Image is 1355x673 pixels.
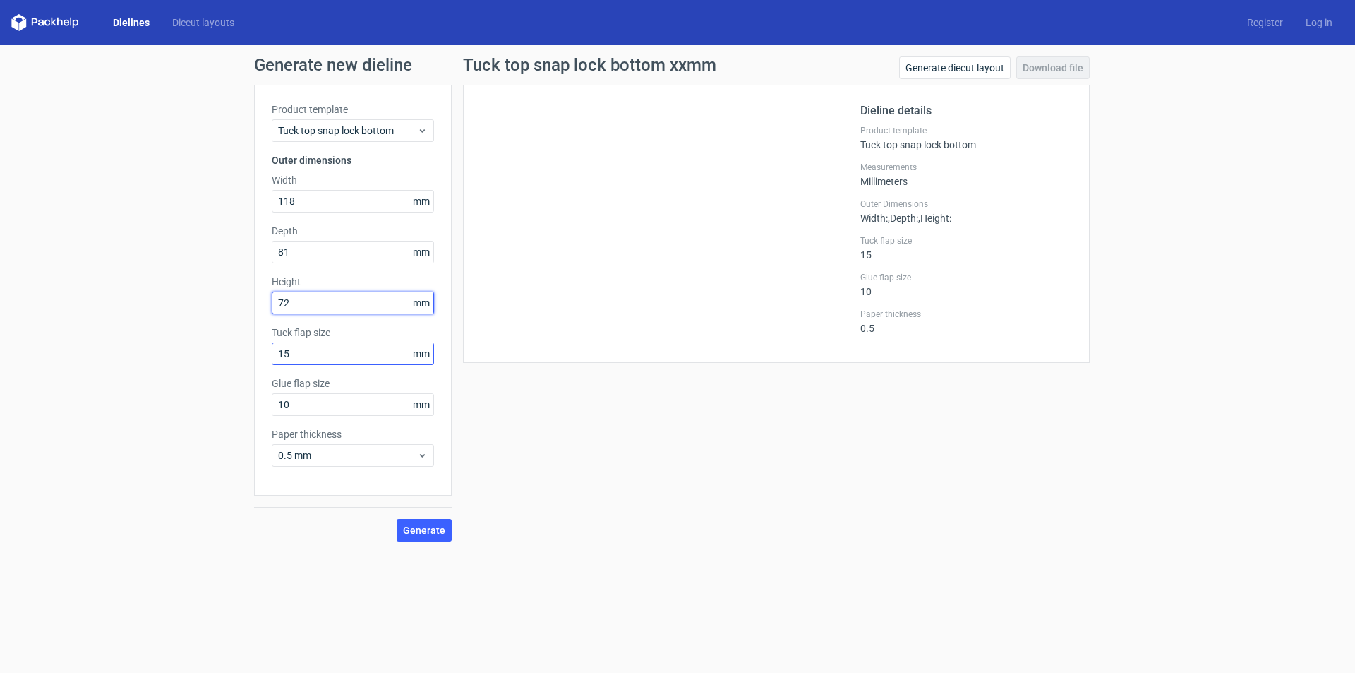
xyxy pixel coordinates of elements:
[899,56,1011,79] a: Generate diecut layout
[860,162,1072,187] div: Millimeters
[860,272,1072,297] div: 10
[860,309,1072,334] div: 0.5
[409,191,433,212] span: mm
[272,102,434,117] label: Product template
[860,198,1072,210] label: Outer Dimensions
[102,16,161,30] a: Dielines
[161,16,246,30] a: Diecut layouts
[254,56,1101,73] h1: Generate new dieline
[409,343,433,364] span: mm
[278,448,417,463] span: 0.5 mm
[272,224,434,238] label: Depth
[860,125,1072,150] div: Tuck top snap lock bottom
[860,235,1072,246] label: Tuck flap size
[272,376,434,391] label: Glue flap size
[272,326,434,340] label: Tuck flap size
[272,427,434,441] label: Paper thickness
[397,519,452,542] button: Generate
[409,394,433,415] span: mm
[272,153,434,167] h3: Outer dimensions
[888,213,918,224] span: , Depth :
[403,525,445,535] span: Generate
[860,102,1072,119] h2: Dieline details
[409,292,433,314] span: mm
[860,162,1072,173] label: Measurements
[1294,16,1344,30] a: Log in
[860,213,888,224] span: Width :
[1236,16,1294,30] a: Register
[860,235,1072,261] div: 15
[409,242,433,263] span: mm
[918,213,951,224] span: , Height :
[860,125,1072,136] label: Product template
[272,275,434,289] label: Height
[860,309,1072,320] label: Paper thickness
[463,56,716,73] h1: Tuck top snap lock bottom xxmm
[272,173,434,187] label: Width
[860,272,1072,283] label: Glue flap size
[278,124,417,138] span: Tuck top snap lock bottom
